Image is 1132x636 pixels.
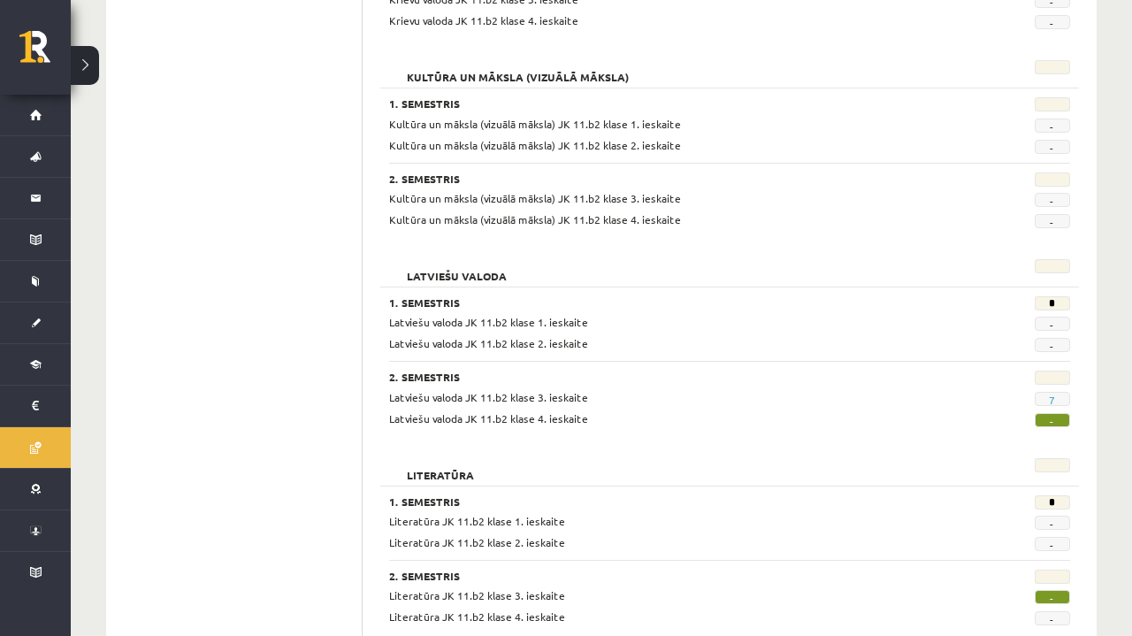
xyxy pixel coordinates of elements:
span: - [1035,611,1070,625]
span: - [1035,590,1070,604]
span: - [1035,317,1070,331]
h2: Latviešu valoda [389,259,524,277]
span: Kultūra un māksla (vizuālā māksla) JK 11.b2 klase 3. ieskaite [389,191,681,205]
span: Latviešu valoda JK 11.b2 klase 2. ieskaite [389,336,588,350]
span: - [1035,15,1070,29]
span: - [1035,537,1070,551]
span: Kultūra un māksla (vizuālā māksla) JK 11.b2 klase 4. ieskaite [389,212,681,226]
span: Latviešu valoda JK 11.b2 klase 4. ieskaite [389,411,588,425]
span: Krievu valoda JK 11.b2 klase 4. ieskaite [389,13,578,27]
h3: 1. Semestris [389,495,952,508]
span: Literatūra JK 11.b2 klase 3. ieskaite [389,588,565,602]
h3: 2. Semestris [389,371,952,383]
h3: 2. Semestris [389,570,952,582]
a: Rīgas 1. Tālmācības vidusskola [19,31,71,75]
span: - [1035,516,1070,530]
span: Kultūra un māksla (vizuālā māksla) JK 11.b2 klase 2. ieskaite [389,138,681,152]
span: - [1035,413,1070,427]
span: Latviešu valoda JK 11.b2 klase 1. ieskaite [389,315,588,329]
span: - [1035,214,1070,228]
span: - [1035,193,1070,207]
a: 7 [1049,393,1055,407]
span: Kultūra un māksla (vizuālā māksla) JK 11.b2 klase 1. ieskaite [389,117,681,131]
span: - [1035,338,1070,352]
span: Latviešu valoda JK 11.b2 klase 3. ieskaite [389,390,588,404]
h3: 2. Semestris [389,172,952,185]
h2: Literatūra [389,458,492,476]
h3: 1. Semestris [389,97,952,110]
span: - [1035,140,1070,154]
span: Literatūra JK 11.b2 klase 2. ieskaite [389,535,565,549]
span: Literatūra JK 11.b2 klase 4. ieskaite [389,609,565,624]
span: Literatūra JK 11.b2 klase 1. ieskaite [389,514,565,528]
h3: 1. Semestris [389,296,952,309]
h2: Kultūra un māksla (vizuālā māksla) [389,60,646,78]
span: - [1035,119,1070,133]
